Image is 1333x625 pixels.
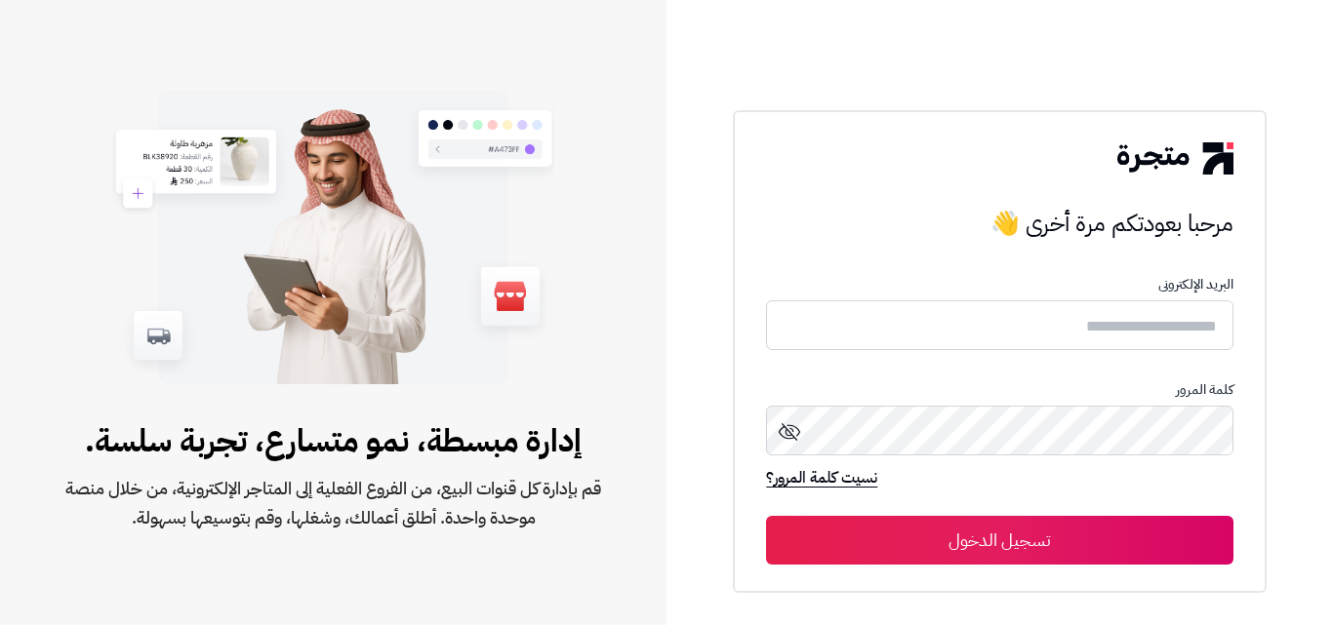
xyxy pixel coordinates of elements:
[1117,142,1232,174] img: logo-2.png
[766,204,1232,243] h3: مرحبا بعودتكم مرة أخرى 👋
[766,466,877,493] a: نسيت كلمة المرور؟
[62,417,604,464] span: إدارة مبسطة، نمو متسارع، تجربة سلسة.
[62,474,604,532] span: قم بإدارة كل قنوات البيع، من الفروع الفعلية إلى المتاجر الإلكترونية، من خلال منصة موحدة واحدة. أط...
[766,516,1232,565] button: تسجيل الدخول
[766,277,1232,293] p: البريد الإلكترونى
[766,382,1232,398] p: كلمة المرور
